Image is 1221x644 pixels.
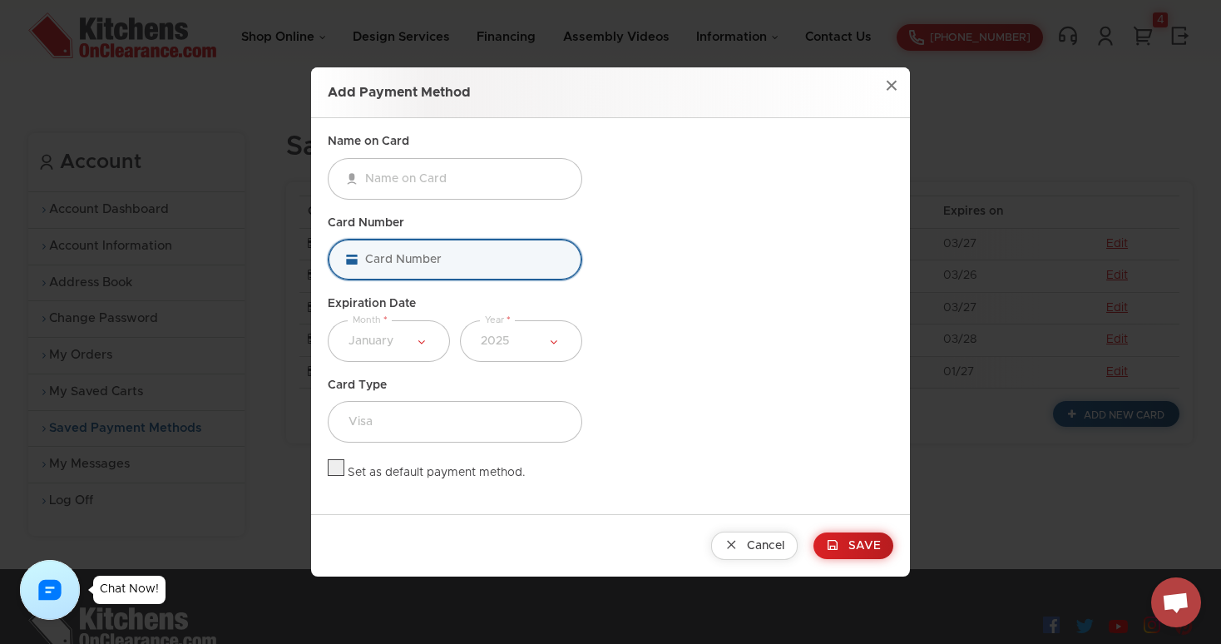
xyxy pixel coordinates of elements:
span: Cancel [747,540,784,552]
label: Card Number [328,216,582,231]
img: Chat with us [20,560,80,620]
a: Cancel [711,532,798,560]
div: Chat Now! [100,583,159,595]
input: Card Number [328,239,582,280]
label: Expiration Date [328,297,582,312]
button: × [873,67,910,104]
label: Card Type [328,379,582,394]
div: Set as default payment method. [348,466,526,481]
h1: Add Payment Method [311,67,910,118]
label: Name on Card [328,135,582,150]
a: Open chat [1151,577,1201,627]
span: Save [848,540,881,552]
input: Name on Card [328,158,582,200]
a: Save [813,533,893,559]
